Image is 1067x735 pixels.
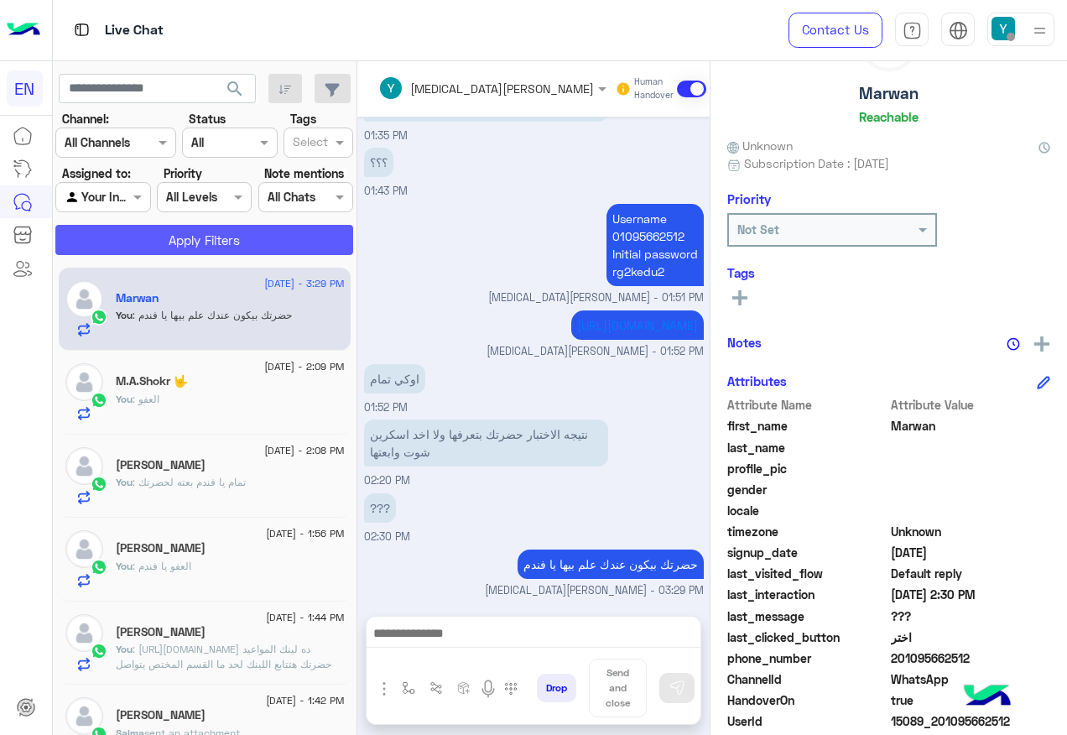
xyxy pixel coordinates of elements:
span: 01:43 PM [364,185,408,197]
button: create order [450,675,478,702]
span: locale [727,502,887,519]
button: Trigger scenario [423,675,450,702]
label: Channel: [62,110,109,128]
button: Apply Filters [55,225,353,255]
img: send message [669,680,685,696]
span: العفو [133,393,159,405]
span: Default reply [891,565,1051,582]
h6: Notes [727,335,762,350]
span: 02:20 PM [364,474,410,487]
span: 15089_201095662512 [891,712,1051,730]
span: first_name [727,417,887,435]
span: last_message [727,607,887,625]
label: Note mentions [264,164,344,182]
span: timezone [727,523,887,540]
span: HandoverOn [727,691,887,709]
img: WhatsApp [91,309,107,326]
span: 02:30 PM [364,530,410,543]
img: defaultAdmin.png [65,280,103,318]
h5: Salma Ashraf [116,708,206,722]
span: ??? [891,607,1051,625]
span: last_name [727,439,887,456]
span: [DATE] - 1:44 PM [266,610,344,625]
span: 2025-09-14T11:30:06.42Z [891,586,1051,603]
span: UserId [727,712,887,730]
img: userImage [992,17,1015,40]
h6: Tags [727,265,1050,280]
span: true [891,691,1051,709]
label: Priority [164,164,202,182]
span: Subscription Date : [DATE] [744,154,889,172]
a: tab [895,13,929,48]
a: [URL][DOMAIN_NAME] [577,318,698,332]
span: search [225,79,245,99]
span: تمام يا فندم بعته لحضرتك [133,476,246,488]
span: You [116,643,133,655]
span: null [891,481,1051,498]
h5: Mohammed Allam [116,458,206,472]
span: العفو يا فندم [133,560,191,572]
img: WhatsApp [91,476,107,493]
span: [DATE] - 1:42 PM [266,693,344,708]
p: 14/9/2025, 2:20 PM [364,420,608,467]
span: You [116,309,133,321]
h5: Marwan [859,84,919,103]
span: gender [727,481,887,498]
span: [DATE] - 3:29 PM [264,276,344,291]
img: add [1034,336,1049,352]
button: search [215,74,256,110]
img: WhatsApp [91,643,107,659]
img: defaultAdmin.png [65,363,103,401]
span: [MEDICAL_DATA][PERSON_NAME] - 03:29 PM [485,583,704,599]
span: last_interaction [727,586,887,603]
span: You [116,393,133,405]
button: select flow [395,675,423,702]
span: Attribute Name [727,396,887,414]
span: 2025-09-14T10:17:49.346Z [891,544,1051,561]
span: You [116,476,133,488]
img: profile [1029,20,1050,41]
div: EN [7,70,43,107]
p: 14/9/2025, 1:51 PM [606,204,704,286]
span: Unknown [891,523,1051,540]
span: [DATE] - 2:08 PM [264,443,344,458]
img: hulul-logo.png [958,668,1017,727]
span: [MEDICAL_DATA][PERSON_NAME] - 01:52 PM [487,344,704,360]
img: select flow [402,681,415,695]
span: last_visited_flow [727,565,887,582]
p: 14/9/2025, 1:52 PM [364,364,425,394]
img: tab [71,19,92,40]
h5: Mariam Tareq [116,625,206,639]
img: defaultAdmin.png [65,614,103,652]
p: 14/9/2025, 2:30 PM [364,493,396,523]
span: You [116,560,133,572]
p: 14/9/2025, 1:43 PM [364,148,393,177]
span: [DATE] - 1:56 PM [266,526,344,541]
span: اختر [891,628,1051,646]
span: 201095662512 [891,649,1051,667]
small: Human Handover [634,76,674,102]
span: [MEDICAL_DATA][PERSON_NAME] - 01:51 PM [488,290,704,306]
img: send attachment [374,679,394,699]
h6: Reachable [859,109,919,124]
span: 01:52 PM [364,401,408,414]
h5: Mai Desouky [116,541,206,555]
h5: M.A.Shokr 🤟 [116,374,188,388]
span: ChannelId [727,670,887,688]
span: حضرتك بيكون عندك علم بيها يا فندم [133,309,292,321]
span: 01:35 PM [364,129,408,142]
p: 14/9/2025, 1:52 PM [571,310,704,340]
button: Drop [537,674,576,702]
a: Contact Us [789,13,882,48]
span: Unknown [727,137,793,154]
span: phone_number [727,649,887,667]
span: last_clicked_button [727,628,887,646]
h5: Marwan [116,291,159,305]
label: Tags [290,110,316,128]
img: create order [457,681,471,695]
label: Status [189,110,226,128]
p: Live Chat [105,19,164,42]
img: tab [949,21,968,40]
img: send voice note [478,679,498,699]
button: Send and close [589,659,647,717]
